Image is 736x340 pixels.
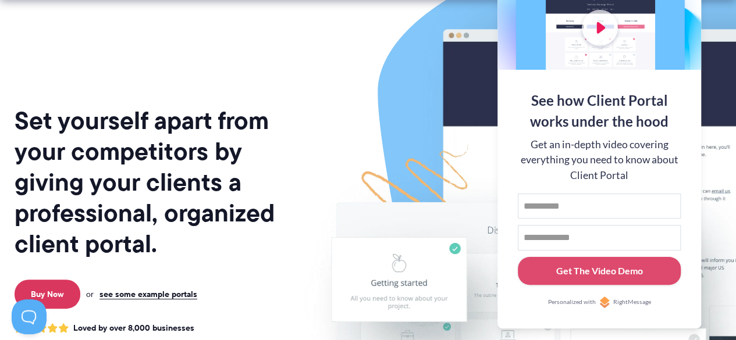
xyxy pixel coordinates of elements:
[73,323,194,333] span: Loved by over 8,000 businesses
[613,298,651,307] span: RightMessage
[547,298,595,307] span: Personalized with
[12,299,47,334] iframe: Toggle Customer Support
[99,289,197,299] a: see some example portals
[518,296,681,308] a: Personalized withRightMessage
[556,264,643,278] div: Get The Video Demo
[15,105,297,259] h1: Set yourself apart from your competitors by giving your clients a professional, organized client ...
[518,257,681,285] button: Get The Video Demo
[15,280,80,309] a: Buy Now
[518,90,681,132] div: See how Client Portal works under the hood
[86,289,94,299] span: or
[518,137,681,183] div: Get an in-depth video covering everything you need to know about Client Portal
[599,296,610,308] img: Personalized with RightMessage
